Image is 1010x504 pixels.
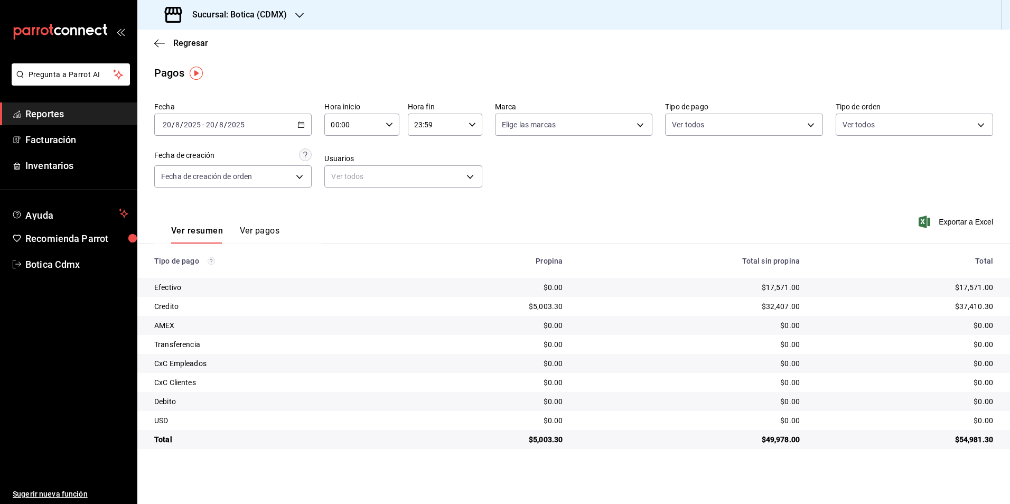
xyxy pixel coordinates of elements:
[579,377,800,388] div: $0.00
[171,226,279,244] div: navigation tabs
[843,119,875,130] span: Ver todos
[12,63,130,86] button: Pregunta a Parrot AI
[418,377,563,388] div: $0.00
[921,216,993,228] button: Exportar a Excel
[324,103,399,110] label: Hora inicio
[240,226,279,244] button: Ver pagos
[817,434,993,445] div: $54,981.30
[579,358,800,369] div: $0.00
[817,282,993,293] div: $17,571.00
[25,207,115,220] span: Ayuda
[579,434,800,445] div: $49,978.00
[324,155,482,162] label: Usuarios
[836,103,993,110] label: Tipo de orden
[418,434,563,445] div: $5,003.30
[183,120,201,129] input: ----
[665,103,822,110] label: Tipo de pago
[190,67,203,80] img: Tooltip marker
[171,226,223,244] button: Ver resumen
[817,358,993,369] div: $0.00
[672,119,704,130] span: Ver todos
[817,301,993,312] div: $37,410.30
[817,377,993,388] div: $0.00
[161,171,252,182] span: Fecha de creación de orden
[25,257,128,272] span: Botica Cdmx
[184,8,287,21] h3: Sucursal: Botica (CDMX)
[408,103,482,110] label: Hora fin
[154,434,401,445] div: Total
[817,257,993,265] div: Total
[13,489,128,500] span: Sugerir nueva función
[324,165,482,188] div: Ver todos
[7,77,130,88] a: Pregunta a Parrot AI
[154,257,401,265] div: Tipo de pago
[25,158,128,173] span: Inventarios
[154,282,401,293] div: Efectivo
[25,231,128,246] span: Recomienda Parrot
[154,396,401,407] div: Debito
[418,282,563,293] div: $0.00
[154,339,401,350] div: Transferencia
[418,415,563,426] div: $0.00
[219,120,224,129] input: --
[154,301,401,312] div: Credito
[227,120,245,129] input: ----
[154,150,214,161] div: Fecha de creación
[154,65,184,81] div: Pagos
[418,320,563,331] div: $0.00
[418,396,563,407] div: $0.00
[154,38,208,48] button: Regresar
[579,396,800,407] div: $0.00
[205,120,215,129] input: --
[579,415,800,426] div: $0.00
[418,301,563,312] div: $5,003.30
[817,415,993,426] div: $0.00
[172,120,175,129] span: /
[116,27,125,36] button: open_drawer_menu
[579,339,800,350] div: $0.00
[502,119,556,130] span: Elige las marcas
[817,339,993,350] div: $0.00
[224,120,227,129] span: /
[817,320,993,331] div: $0.00
[154,415,401,426] div: USD
[175,120,180,129] input: --
[154,358,401,369] div: CxC Empleados
[495,103,652,110] label: Marca
[579,301,800,312] div: $32,407.00
[25,107,128,121] span: Reportes
[154,103,312,110] label: Fecha
[29,69,114,80] span: Pregunta a Parrot AI
[579,257,800,265] div: Total sin propina
[579,320,800,331] div: $0.00
[418,257,563,265] div: Propina
[579,282,800,293] div: $17,571.00
[154,377,401,388] div: CxC Clientes
[173,38,208,48] span: Regresar
[817,396,993,407] div: $0.00
[154,320,401,331] div: AMEX
[418,339,563,350] div: $0.00
[162,120,172,129] input: --
[215,120,218,129] span: /
[202,120,204,129] span: -
[208,257,215,265] svg: Los pagos realizados con Pay y otras terminales son montos brutos.
[418,358,563,369] div: $0.00
[25,133,128,147] span: Facturación
[180,120,183,129] span: /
